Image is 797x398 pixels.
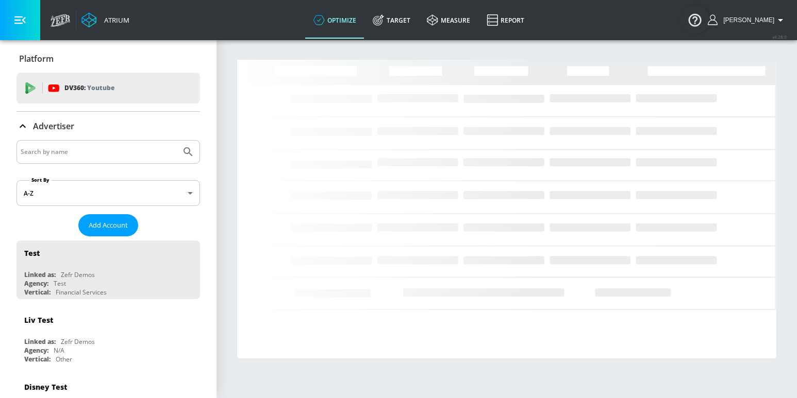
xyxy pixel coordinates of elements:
div: TestLinked as:Zefr DemosAgency:TestVertical:Financial Services [16,240,200,299]
a: Target [364,2,419,39]
div: DV360: Youtube [16,73,200,103]
div: Liv Test [24,315,53,325]
div: Advertiser [16,112,200,141]
div: A-Z [16,180,200,206]
div: Liv TestLinked as:Zefr DemosAgency:N/AVertical:Other [16,307,200,366]
span: Add Account [89,219,128,231]
div: Linked as: [24,337,56,346]
div: Agency: [24,346,48,355]
div: Zefr Demos [61,270,95,279]
div: Vertical: [24,288,51,297]
div: Disney Test [24,382,67,392]
span: login as: maria.guzman@zefr.com [719,16,774,24]
a: optimize [305,2,364,39]
span: v 4.28.0 [772,34,787,40]
label: Sort By [29,177,52,183]
div: Financial Services [56,288,107,297]
div: Zefr Demos [61,337,95,346]
div: Test [24,248,40,258]
p: Youtube [87,82,114,93]
div: Test [54,279,66,288]
a: Report [478,2,533,39]
div: N/A [54,346,64,355]
a: Atrium [81,12,129,28]
div: Linked as: [24,270,56,279]
div: Atrium [100,15,129,25]
div: Other [56,355,72,364]
a: measure [419,2,478,39]
input: Search by name [21,145,177,159]
button: Add Account [78,214,138,236]
div: Platform [16,44,200,73]
p: Advertiser [33,120,74,132]
p: DV360: [64,82,114,94]
p: Platform [19,53,54,64]
button: Open Resource Center [680,5,709,34]
div: Vertical: [24,355,51,364]
div: Agency: [24,279,48,288]
button: [PERSON_NAME] [708,14,787,26]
